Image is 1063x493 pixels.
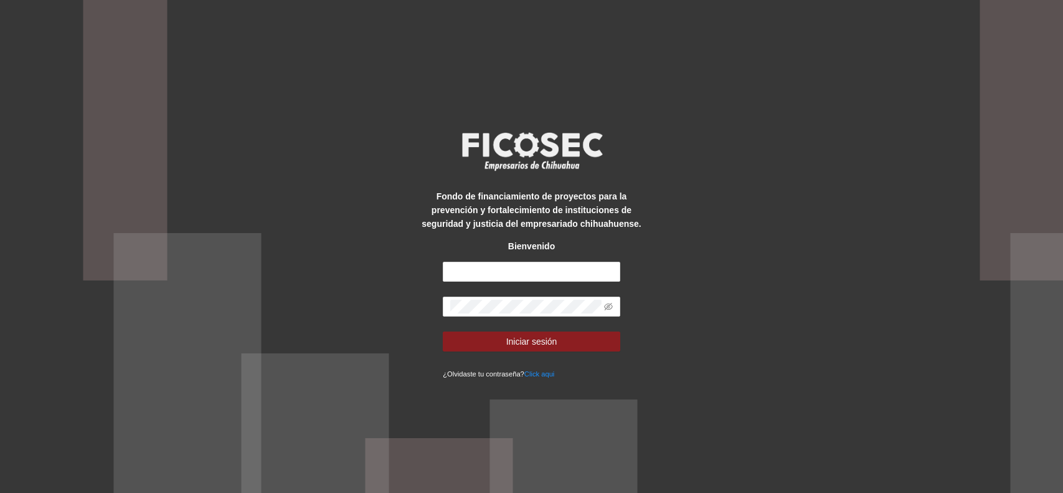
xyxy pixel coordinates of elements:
span: Iniciar sesión [506,335,557,348]
small: ¿Olvidaste tu contraseña? [443,370,554,378]
img: logo [454,128,610,175]
span: eye-invisible [604,302,613,311]
strong: Bienvenido [508,241,555,251]
strong: Fondo de financiamiento de proyectos para la prevención y fortalecimiento de instituciones de seg... [422,191,641,229]
button: Iniciar sesión [443,332,620,352]
a: Click aqui [524,370,555,378]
